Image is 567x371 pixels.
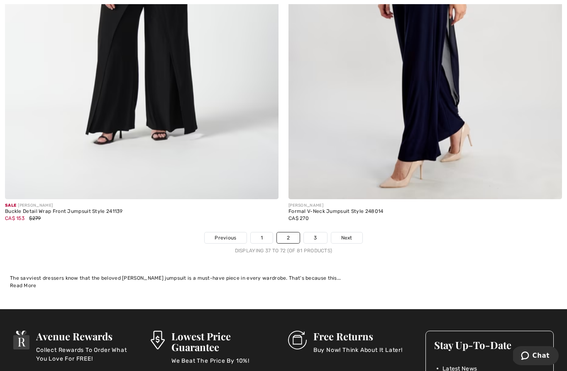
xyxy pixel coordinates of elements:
img: Avenue Rewards [13,331,30,349]
div: The savviest dressers know that the beloved [PERSON_NAME] jumpsuit is a must-have piece in every ... [10,274,557,282]
span: $279 [29,215,41,221]
p: Collect Rewards To Order What You Love For FREE! [36,346,137,362]
div: Buckle Detail Wrap Front Jumpsuit Style 241139 [5,209,123,215]
span: CA$ 153 [5,215,24,221]
div: [PERSON_NAME] [288,203,384,209]
iframe: Opens a widget where you can chat to one of our agents [513,346,559,367]
div: [PERSON_NAME] [5,203,123,209]
span: Sale [5,203,16,208]
h3: Lowest Price Guarantee [171,331,275,352]
a: Next [331,232,362,243]
a: 2 [277,232,300,243]
img: Lowest Price Guarantee [151,331,165,349]
p: Buy Now! Think About It Later! [313,346,403,362]
h3: Free Returns [313,331,403,342]
a: 3 [304,232,327,243]
span: Next [341,234,352,242]
span: Read More [10,283,37,288]
a: Previous [205,232,246,243]
a: 1 [251,232,273,243]
h3: Avenue Rewards [36,331,137,342]
img: Free Returns [288,331,307,349]
h3: Stay Up-To-Date [434,339,545,350]
div: Formal V-Neck Jumpsuit Style 248014 [288,209,384,215]
span: CA$ 270 [288,215,309,221]
span: Previous [215,234,236,242]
